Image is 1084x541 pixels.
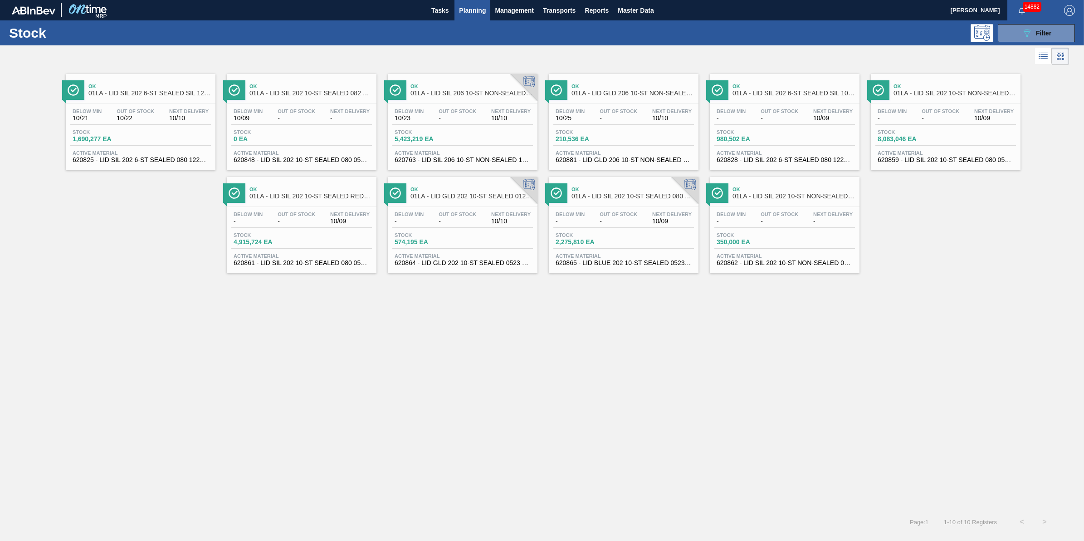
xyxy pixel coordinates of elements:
span: Stock [395,232,458,238]
span: 620864 - LID GLD 202 10-ST SEALED 0523 GLD MCC 06 [395,260,531,266]
span: 8,083,046 EA [878,136,941,143]
span: 01LA - LID SIL 202 10-ST SEALED RED DI [249,193,372,200]
span: Stock [556,129,619,135]
span: Next Delivery [491,211,531,217]
span: - [439,115,476,122]
span: 4,915,724 EA [234,239,297,246]
span: - [600,115,637,122]
span: Ok [732,84,855,89]
div: Programming: no user selected [971,24,993,42]
a: ÍconeOk01LA - LID SIL 202 10-ST SEALED 080 0618 ULT 06Below Min-Out Of Stock-Next Delivery10/09St... [542,170,703,273]
span: 620861 - LID SIL 202 10-ST SEALED 080 0523 RED DI [234,260,370,266]
span: 10/23 [395,115,424,122]
img: Ícone [390,187,401,199]
span: 01LA - LID SIL 202 10-ST SEALED 080 0618 ULT 06 [571,193,694,200]
span: 2,275,810 EA [556,239,619,246]
span: Filter [1036,30,1051,37]
span: Below Min [395,211,424,217]
span: 5,423,219 EA [395,136,458,143]
span: 620825 - LID SIL 202 6-ST SEALED 080 1222 SIL BPA [73,157,209,163]
span: Next Delivery [652,108,692,114]
span: - [761,218,798,225]
span: Ok [249,84,372,89]
div: List Vision [1035,48,1052,65]
span: Ok [249,187,372,192]
span: 350,000 EA [717,239,780,246]
span: 01LA - LID SIL 202 10-ST NON-SEALED RE [732,193,855,200]
span: Below Min [717,108,746,114]
span: - [922,115,959,122]
span: Stock [717,232,780,238]
span: Master Data [618,5,654,16]
button: Filter [998,24,1075,42]
span: 10/10 [491,115,531,122]
span: 10/22 [117,115,154,122]
span: Management [495,5,534,16]
span: Below Min [73,108,102,114]
span: 10/25 [556,115,585,122]
span: Stock [234,232,297,238]
span: Stock [717,129,780,135]
span: 10/21 [73,115,102,122]
span: Out Of Stock [600,108,637,114]
span: Ok [571,84,694,89]
span: 620865 - LID BLUE 202 10-ST SEALED 0523 BLU DIE M [556,260,692,266]
span: 01LA - LID SIL 202 6-ST SEALED SIL 1222 [88,90,211,97]
span: 210,536 EA [556,136,619,143]
a: ÍconeOk01LA - LID SIL 202 6-ST SEALED SIL 1222Below Min10/21Out Of Stock10/22Next Delivery10/10St... [59,67,220,170]
span: 10/10 [652,115,692,122]
span: Next Delivery [491,108,531,114]
span: 620862 - LID SIL 202 10-ST NON-SEALED 080 0523 RE [717,260,853,266]
span: Stock [73,129,136,135]
a: ÍconeOk01LA - LID GLD 202 10-ST SEALED 0121 GLD BALL 0Below Min-Out Of Stock-Next Delivery10/10St... [381,170,542,273]
span: 10/10 [169,115,209,122]
span: Next Delivery [652,211,692,217]
span: - [600,218,637,225]
span: Ok [732,187,855,192]
span: Page : 1 [910,519,928,526]
span: Stock [556,232,619,238]
button: > [1033,511,1056,533]
span: Out Of Stock [761,211,798,217]
img: Ícone [712,187,723,199]
span: Active Material [556,253,692,259]
span: 01LA - LID GLD 206 10-ST NON-SEALED 0121 GLD BA [571,90,694,97]
span: Below Min [556,211,585,217]
img: Ícone [229,187,240,199]
span: Stock [395,129,458,135]
span: Out Of Stock [439,211,476,217]
span: 620881 - LID GLD 206 10-ST NON-SEALED 0923 GLD BA [556,157,692,163]
a: ÍconeOk01LA - LID SIL 202 10-ST SEALED RED DIBelow Min-Out Of Stock-Next Delivery10/09Stock4,915,... [220,170,381,273]
span: 01LA - LID SIL 206 10-ST NON-SEALED 1218 GRN 20 [410,90,533,97]
img: Ícone [229,84,240,96]
span: - [330,115,370,122]
img: Ícone [390,84,401,96]
span: 10/09 [330,218,370,225]
span: 10/09 [652,218,692,225]
span: Next Delivery [813,211,853,217]
span: 01LA - LID SIL 202 10-ST SEALED 082 0618 MNG 06 [249,90,372,97]
span: Out Of Stock [278,211,315,217]
span: 1,690,277 EA [73,136,136,143]
span: 620848 - LID SIL 202 10-ST SEALED 080 0523 MNG 06 [234,157,370,163]
span: Active Material [878,150,1014,156]
span: Out Of Stock [922,108,959,114]
a: ÍconeOk01LA - LID SIL 202 6-ST SEALED SIL 1021Below Min-Out Of Stock-Next Delivery10/09Stock980,5... [703,67,864,170]
button: < [1011,511,1033,533]
span: - [234,218,263,225]
span: Ok [571,187,694,192]
span: 620763 - LID SIL 206 10-ST NON-SEALED 1021 SIL 0. [395,157,531,163]
span: Active Material [73,150,209,156]
span: Active Material [395,150,531,156]
span: 620828 - LID SIL 202 6-ST SEALED 080 1222 SIL BPA [717,157,853,163]
span: 620859 - LID SIL 202 10-ST SEALED 080 0523 SIL 06 [878,157,1014,163]
span: Below Min [717,211,746,217]
span: 01LA - LID SIL 202 6-ST SEALED SIL 1021 [732,90,855,97]
a: ÍconeOk01LA - LID SIL 206 10-ST NON-SEALED 1218 GRN 20Below Min10/23Out Of Stock-Next Delivery10/... [381,67,542,170]
span: 0 EA [234,136,297,143]
span: Next Delivery [330,108,370,114]
span: - [556,218,585,225]
a: ÍconeOk01LA - LID SIL 202 10-ST NON-SEALED 088 0824 SIBelow Min-Out Of Stock-Next Delivery10/09St... [864,67,1025,170]
span: Out Of Stock [117,108,154,114]
span: Stock [878,129,941,135]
